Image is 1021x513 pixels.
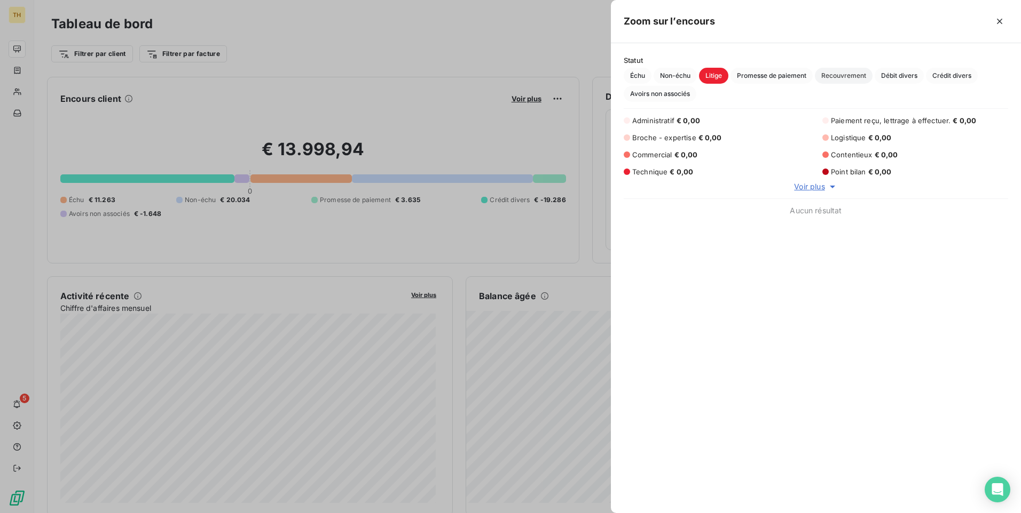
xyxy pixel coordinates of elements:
[831,133,866,142] span: Logistique
[815,68,873,84] button: Recouvrement
[985,477,1010,502] div: Open Intercom Messenger
[831,167,866,176] span: Point bilan
[624,86,696,102] button: Avoirs non associés
[699,68,728,84] button: Litige
[654,68,697,84] button: Non-échu
[632,116,674,125] span: Administratif
[875,150,898,159] span: € 0,00
[731,68,813,84] button: Promesse de paiement
[953,116,976,125] span: € 0,00
[632,150,672,159] span: Commercial
[624,68,651,84] button: Échu
[926,68,978,84] button: Crédit divers
[790,205,842,216] span: Aucun résultat
[670,167,693,176] span: € 0,00
[674,150,698,159] span: € 0,00
[632,133,696,142] span: Broche - expertise
[868,167,892,176] span: € 0,00
[875,68,924,84] button: Débit divers
[624,14,715,29] h5: Zoom sur l’encours
[632,167,667,176] span: Technique
[698,133,722,142] span: € 0,00
[624,56,1008,65] span: Statut
[677,116,700,125] span: € 0,00
[831,116,951,125] span: Paiement reçu, lettrage à effectuer.
[868,133,892,142] span: € 0,00
[794,181,824,192] span: Voir plus
[831,150,873,159] span: Contentieux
